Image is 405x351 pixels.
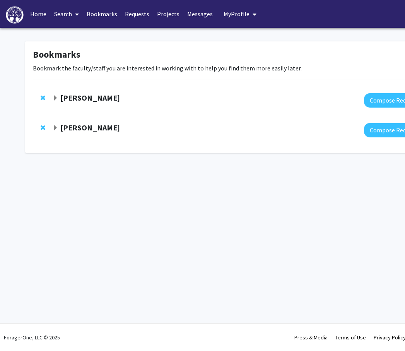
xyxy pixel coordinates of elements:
strong: [PERSON_NAME] [60,93,120,103]
strong: [PERSON_NAME] [60,123,120,132]
img: High Point University Logo [6,6,24,24]
a: Messages [183,0,217,27]
span: Expand Susan Lad Bookmark [52,125,58,131]
a: Search [50,0,83,27]
a: Terms of Use [335,334,366,341]
a: Bookmarks [83,0,121,27]
span: Remove Susan Lad from bookmarks [41,125,45,131]
span: My Profile [224,10,249,18]
a: Requests [121,0,153,27]
span: Expand Joanne Altman Bookmark [52,95,58,101]
iframe: Chat [6,316,33,345]
div: ForagerOne, LLC © 2025 [4,324,60,351]
a: Projects [153,0,183,27]
span: Remove Joanne Altman from bookmarks [41,95,45,101]
a: Press & Media [294,334,328,341]
a: Home [26,0,50,27]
